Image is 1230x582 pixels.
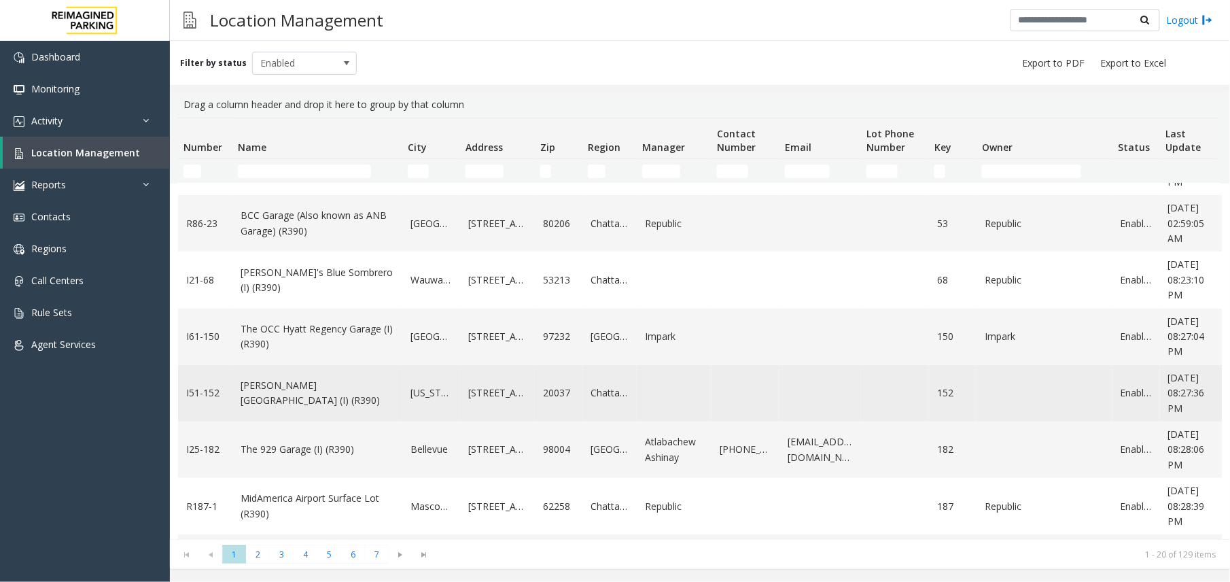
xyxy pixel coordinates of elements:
[31,274,84,287] span: Call Centers
[711,159,779,184] td: Contact Number Filter
[14,212,24,223] img: 'icon'
[14,244,24,255] img: 'icon'
[14,52,24,63] img: 'icon'
[183,141,222,154] span: Number
[31,210,71,223] span: Contacts
[232,159,402,184] td: Name Filter
[543,216,574,231] a: 80206
[934,165,945,178] input: Key Filter
[180,57,247,69] label: Filter by status
[241,322,394,352] a: The OCC Hyatt Regency Garage (I) (R390)
[410,386,452,400] a: [US_STATE]
[645,434,703,465] a: Atlabachew Ashinay
[183,165,201,178] input: Number Filter
[985,216,1104,231] a: Republic
[412,545,436,564] span: Go to the last page
[389,545,412,564] span: Go to the next page
[717,127,756,154] span: Contact Number
[582,159,637,184] td: Region Filter
[241,378,394,409] a: [PERSON_NAME][GEOGRAPHIC_DATA] (I) (R390)
[391,549,410,560] span: Go to the next page
[788,434,853,465] a: [EMAIL_ADDRESS][DOMAIN_NAME]
[415,549,434,560] span: Go to the last page
[1168,427,1220,473] a: [DATE] 08:28:06 PM
[444,549,1216,560] kendo-pager-info: 1 - 20 of 129 items
[31,50,80,63] span: Dashboard
[934,141,951,154] span: Key
[465,141,503,154] span: Address
[937,329,968,344] a: 150
[937,273,968,288] a: 68
[468,499,527,514] a: [STREET_ADDRESS]
[540,165,551,178] input: Zip Filter
[170,118,1230,539] div: Data table
[540,141,555,154] span: Zip
[1160,159,1228,184] td: Last Update Filter
[468,386,527,400] a: [STREET_ADDRESS]
[31,338,96,351] span: Agent Services
[588,141,620,154] span: Region
[241,442,394,457] a: The 929 Garage (I) (R390)
[866,127,914,154] span: Lot Phone Number
[31,114,63,127] span: Activity
[1017,54,1091,73] button: Export to PDF
[535,159,582,184] td: Zip Filter
[642,165,680,178] input: Manager Filter
[785,141,811,154] span: Email
[294,545,317,564] span: Page 4
[1095,54,1172,73] button: Export to Excel
[645,499,703,514] a: Republic
[1168,428,1205,471] span: [DATE] 08:28:06 PM
[929,159,977,184] td: Key Filter
[1168,201,1205,245] span: [DATE] 02:59:05 AM
[410,499,452,514] a: Mascoutah
[717,165,748,178] input: Contact Number Filter
[642,141,685,154] span: Manager
[645,329,703,344] a: Impark
[186,216,224,231] a: R86-23
[1112,118,1160,159] th: Status
[460,159,535,184] td: Address Filter
[468,329,527,344] a: [STREET_ADDRESS]
[1168,201,1220,246] a: [DATE] 02:59:05 AM
[1023,56,1085,70] span: Export to PDF
[14,276,24,287] img: 'icon'
[14,340,24,351] img: 'icon'
[637,159,711,184] td: Manager Filter
[410,216,452,231] a: [GEOGRAPHIC_DATA]
[178,92,1222,118] div: Drag a column header and drop it here to group by that column
[341,545,365,564] span: Page 6
[645,216,703,231] a: Republic
[779,159,861,184] td: Email Filter
[14,116,24,127] img: 'icon'
[14,308,24,319] img: 'icon'
[1168,483,1220,529] a: [DATE] 08:28:39 PM
[1202,13,1213,27] img: logout
[785,165,830,178] input: Email Filter
[861,159,929,184] td: Lot Phone Number Filter
[365,545,389,564] span: Page 7
[183,3,196,37] img: pageIcon
[588,165,605,178] input: Region Filter
[270,545,294,564] span: Page 3
[246,545,270,564] span: Page 2
[410,329,452,344] a: [GEOGRAPHIC_DATA]
[985,499,1104,514] a: Republic
[1121,216,1152,231] a: Enabled
[31,82,80,95] span: Monitoring
[14,84,24,95] img: 'icon'
[1121,386,1152,400] a: Enabled
[1165,127,1201,154] span: Last Update
[31,306,72,319] span: Rule Sets
[1168,145,1205,188] span: [DATE] 08:21:35 PM
[31,242,67,255] span: Regions
[1168,371,1220,416] a: [DATE] 08:27:36 PM
[402,159,460,184] td: City Filter
[866,165,898,178] input: Lot Phone Number Filter
[591,216,629,231] a: Chattanooga
[1168,314,1220,360] a: [DATE] 08:27:04 PM
[238,141,266,154] span: Name
[1121,442,1152,457] a: Enabled
[238,165,371,178] input: Name Filter
[1168,315,1205,358] span: [DATE] 08:27:04 PM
